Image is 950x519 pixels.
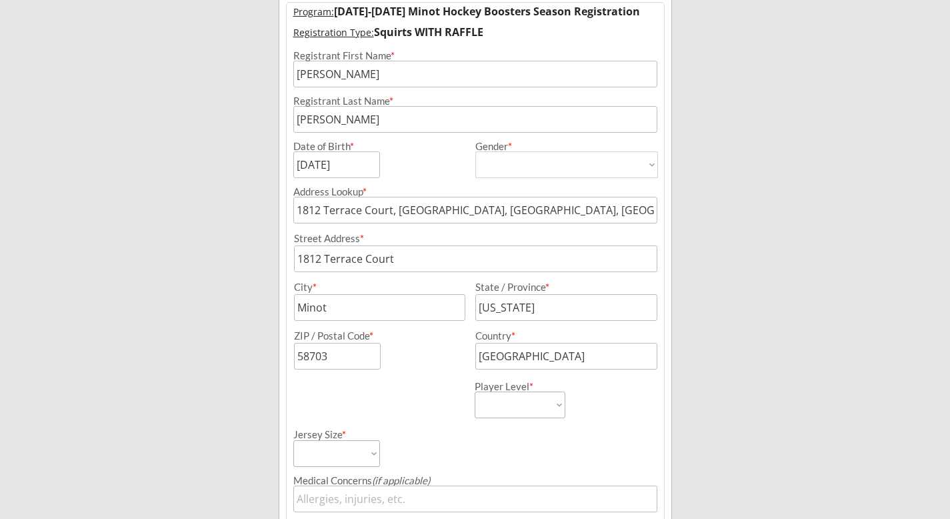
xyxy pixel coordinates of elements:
[293,51,657,61] div: Registrant First Name
[475,282,641,292] div: State / Province
[293,5,334,18] u: Program:
[294,282,463,292] div: City
[293,96,657,106] div: Registrant Last Name
[372,474,430,486] em: (if applicable)
[294,331,463,341] div: ZIP / Postal Code
[293,26,374,39] u: Registration Type:
[293,476,657,486] div: Medical Concerns
[475,331,641,341] div: Country
[293,187,657,197] div: Address Lookup
[293,430,362,440] div: Jersey Size
[374,25,483,39] strong: Squirts WITH RAFFLE
[294,233,657,243] div: Street Address
[293,197,657,223] input: Street, City, Province/State
[334,4,640,19] strong: [DATE]-[DATE] Minot Hockey Boosters Season Registration
[293,141,362,151] div: Date of Birth
[293,486,657,512] input: Allergies, injuries, etc.
[475,382,565,392] div: Player Level
[475,141,658,151] div: Gender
